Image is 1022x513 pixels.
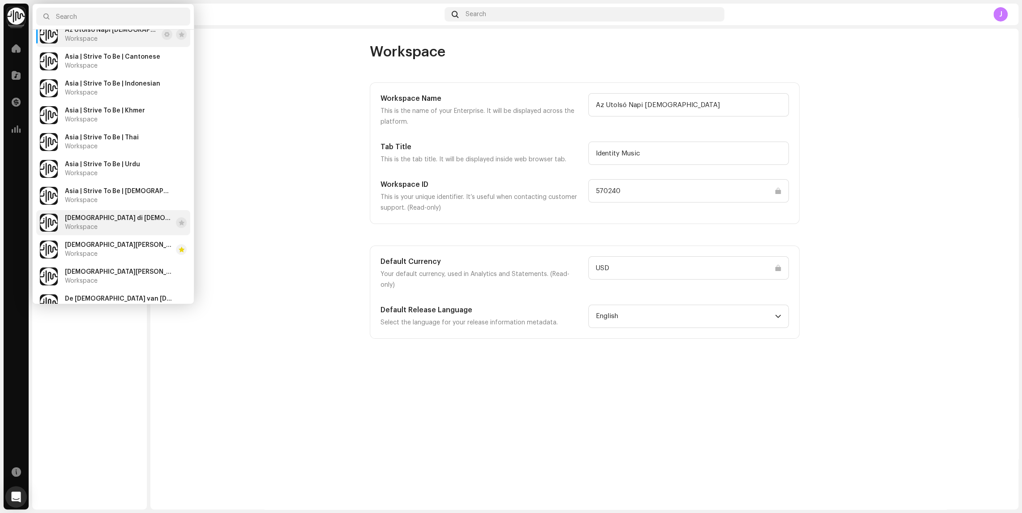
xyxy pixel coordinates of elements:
[65,62,98,69] span: Workspace
[466,11,486,18] span: Search
[7,7,25,25] img: 0f74c21f-6d1c-4dbc-9196-dbddad53419e
[65,134,139,141] span: Asia | Strive To Be | Thai
[40,214,58,232] img: 0f74c21f-6d1c-4dbc-9196-dbddad53419e
[65,89,98,96] span: Workspace
[370,43,445,61] span: Workspace
[40,79,58,97] img: 0f74c21f-6d1c-4dbc-9196-dbddad53419e
[588,142,789,165] input: Type something...
[65,35,98,43] span: Workspace
[40,294,58,312] img: 0f74c21f-6d1c-4dbc-9196-dbddad53419e
[381,305,581,315] h5: Default Release Language
[40,267,58,285] img: 0f74c21f-6d1c-4dbc-9196-dbddad53419e
[775,305,781,328] div: dropdown trigger
[596,305,775,328] span: English
[65,26,158,34] span: Az Utolsó Napi Szentek Jézus Krisztus Egyháza
[381,256,581,267] h5: Default Currency
[65,197,98,204] span: Workspace
[381,317,581,328] p: Select the language for your release information metadata.
[65,295,172,302] span: De Kerk van Jezus Christus van de Heiligen der Laatste Dagen
[381,142,581,152] h5: Tab Title
[381,93,581,104] h5: Workspace Name
[588,256,789,280] input: Type something...
[381,179,581,190] h5: Workspace ID
[161,11,441,18] div: Account
[65,215,172,222] span: Chiesa di Gesù Cristo dei Santi degli Ultimi Giorni
[65,143,98,150] span: Workspace
[381,269,581,290] p: Your default currency, used in Analytics and Statements. (Read-only)
[588,179,789,203] input: Type something...
[40,187,58,205] img: 0f74c21f-6d1c-4dbc-9196-dbddad53419e
[381,106,581,127] p: This is the name of your Enterprise. It will be displayed across the platform.
[65,241,172,249] span: Church of Jesus Christ
[65,224,98,231] span: Workspace
[5,486,27,508] div: Open Intercom Messenger
[381,192,581,213] p: This is your unique identifier. It’s useful when contacting customer support. (Read-only)
[65,250,98,258] span: Workspace
[65,170,98,177] span: Workspace
[65,161,140,168] span: Asia | Strive To Be | Urdu
[65,116,98,123] span: Workspace
[65,268,172,276] span: Církev Ježíše Krista Svatých posledních dnů
[40,133,58,151] img: 0f74c21f-6d1c-4dbc-9196-dbddad53419e
[40,106,58,124] img: 0f74c21f-6d1c-4dbc-9196-dbddad53419e
[65,80,160,87] span: Asia | Strive To Be | Indonesian
[993,7,1008,22] div: J
[40,26,58,43] img: 0f74c21f-6d1c-4dbc-9196-dbddad53419e
[65,53,160,60] span: Asia | Strive To Be | Cantonese
[65,107,145,114] span: Asia | Strive To Be | Khmer
[65,277,98,285] span: Workspace
[40,52,58,70] img: 0f74c21f-6d1c-4dbc-9196-dbddad53419e
[65,188,172,195] span: Asia | Strive To Be | Vietnamese
[40,241,58,259] img: 0f74c21f-6d1c-4dbc-9196-dbddad53419e
[40,160,58,178] img: 0f74c21f-6d1c-4dbc-9196-dbddad53419e
[36,8,190,26] input: Search
[588,93,789,116] input: Type something...
[381,154,581,165] p: This is the tab title. It will be displayed inside web browser tab.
